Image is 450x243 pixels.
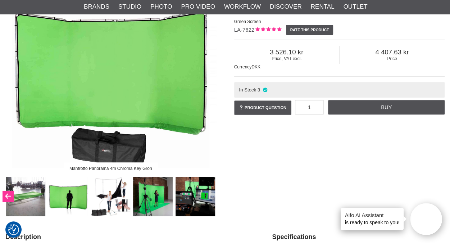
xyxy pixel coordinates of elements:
img: Mycket enkel att hantera i alla miljöer [6,177,46,216]
span: DKK [251,64,260,69]
a: Photo [150,2,172,12]
h2: Description [5,233,254,242]
a: Studio [118,2,141,12]
a: Discover [270,2,302,12]
a: Workflow [224,2,261,12]
a: Outlet [343,2,367,12]
span: Currency [234,64,252,69]
span: 3 526.10 [234,48,339,56]
span: Green Screen [234,19,261,24]
div: Customer rating: 5.00 [254,26,281,34]
span: LA-7622 [234,27,255,33]
a: Product question [234,100,291,115]
span: In Stock [239,87,256,93]
button: Previous [3,191,13,202]
div: Manfrotto Panorama 4m Chroma Key Grön [63,162,158,175]
img: Komplettera med vinylgolv [133,177,173,216]
div: is ready to speak to you! [341,208,404,230]
img: Manfrotto Panorama Bakgrund i tre sektioner [49,177,88,216]
img: Bakgrunden är enkel att montera [91,177,131,216]
h4: Aifo AI Assistant [345,211,400,219]
a: Buy [328,100,445,114]
img: Revisit consent button [8,224,19,235]
a: Rental [311,2,335,12]
h2: Specifications [272,233,445,242]
a: Pro Video [181,2,215,12]
span: Price [340,56,445,61]
img: Professionell TV-studio [176,177,215,216]
a: Brands [84,2,109,12]
a: Rate this product [286,25,333,35]
i: In stock [262,87,268,93]
span: 4 407.63 [340,48,445,56]
span: Price, VAT excl. [234,56,339,61]
button: Consent Preferences [8,223,19,236]
span: 3 [258,87,260,93]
